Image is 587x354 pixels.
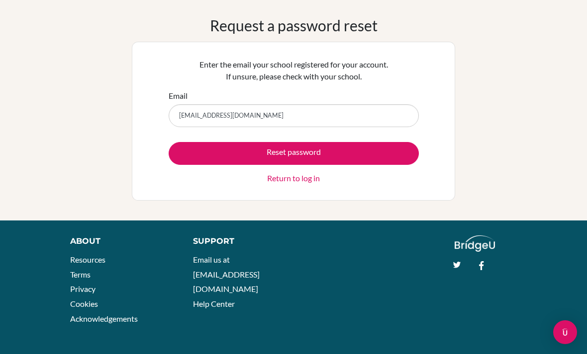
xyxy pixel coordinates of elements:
a: Terms [70,270,91,279]
div: Support [193,235,284,247]
a: Email us at [EMAIL_ADDRESS][DOMAIN_NAME] [193,255,260,293]
a: Acknowledgements [70,314,138,323]
button: Reset password [169,142,419,165]
p: Enter the email your school registered for your account. If unsure, please check with your school. [169,59,419,82]
label: Email [169,90,188,102]
div: About [70,235,171,247]
a: Help Center [193,299,235,308]
img: logo_white@2x-f4f0deed5e89b7ecb1c2cc34c3e3d731f90f0f143d5ea2071677605dd97b5244.png [455,235,495,252]
h1: Request a password reset [210,16,378,34]
div: Open Intercom Messenger [553,320,577,344]
a: Return to log in [267,172,320,184]
a: Cookies [70,299,98,308]
a: Privacy [70,284,96,293]
a: Resources [70,255,105,264]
